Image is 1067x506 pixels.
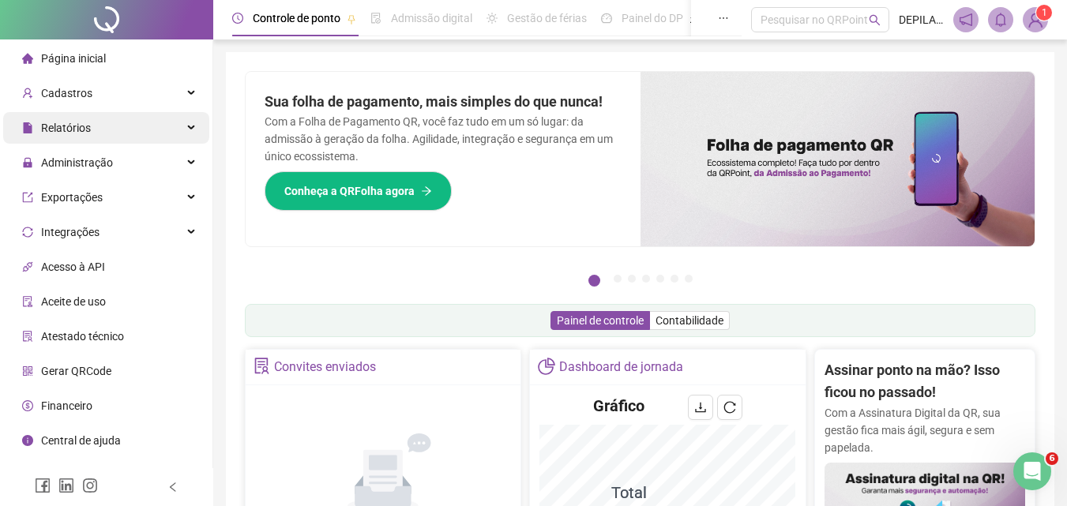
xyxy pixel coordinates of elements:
[588,275,600,287] button: 1
[899,11,944,28] span: DEPILA PRIME
[689,14,699,24] span: pushpin
[593,395,644,417] h4: Gráfico
[1013,452,1051,490] iframe: Intercom live chat
[22,53,33,64] span: home
[265,91,622,113] h2: Sua folha de pagamento, mais simples do que nunca!
[694,401,707,414] span: download
[507,12,587,24] span: Gestão de férias
[41,226,100,238] span: Integrações
[35,478,51,493] span: facebook
[391,12,472,24] span: Admissão digital
[41,365,111,377] span: Gerar QRCode
[274,354,376,380] div: Convites enviados
[58,478,74,493] span: linkedin
[22,435,33,446] span: info-circle
[601,13,612,24] span: dashboard
[370,13,381,24] span: file-done
[656,314,723,327] span: Contabilidade
[487,13,498,24] span: sun
[642,275,650,283] button: 4
[718,13,729,24] span: ellipsis
[41,156,113,169] span: Administração
[254,358,270,374] span: solution
[41,260,105,273] span: Acesso à API
[265,171,452,211] button: Conheça a QRFolha agora
[265,113,622,165] p: Com a Folha de Pagamento QR, você faz tudo em um só lugar: da admissão à geração da folha. Agilid...
[614,275,622,283] button: 2
[557,314,644,327] span: Painel de controle
[421,186,432,197] span: arrow-right
[22,296,33,307] span: audit
[641,72,1035,246] img: banner%2F8d14a306-6205-4263-8e5b-06e9a85ad873.png
[1046,452,1058,465] span: 6
[41,87,92,99] span: Cadastros
[628,275,636,283] button: 3
[232,13,243,24] span: clock-circle
[22,192,33,203] span: export
[253,12,340,24] span: Controle de ponto
[41,191,103,204] span: Exportações
[347,14,356,24] span: pushpin
[671,275,678,283] button: 6
[41,330,124,343] span: Atestado técnico
[1024,8,1047,32] img: 1546
[22,365,33,377] span: qrcode
[82,478,98,493] span: instagram
[723,401,736,414] span: reload
[685,275,693,283] button: 7
[41,295,106,308] span: Aceite de uso
[41,399,92,412] span: Financeiro
[622,12,683,24] span: Painel do DP
[167,482,178,493] span: left
[1042,7,1047,18] span: 1
[22,122,33,133] span: file
[22,261,33,272] span: api
[284,182,415,200] span: Conheça a QRFolha agora
[825,359,1025,404] h2: Assinar ponto na mão? Isso ficou no passado!
[22,331,33,342] span: solution
[959,13,973,27] span: notification
[825,404,1025,456] p: Com a Assinatura Digital da QR, sua gestão fica mais ágil, segura e sem papelada.
[22,88,33,99] span: user-add
[41,52,106,65] span: Página inicial
[41,122,91,134] span: Relatórios
[538,358,554,374] span: pie-chart
[1036,5,1052,21] sup: Atualize o seu contato no menu Meus Dados
[22,227,33,238] span: sync
[559,354,683,380] div: Dashboard de jornada
[22,157,33,168] span: lock
[22,400,33,411] span: dollar
[41,434,121,447] span: Central de ajuda
[656,275,664,283] button: 5
[994,13,1008,27] span: bell
[869,14,881,26] span: search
